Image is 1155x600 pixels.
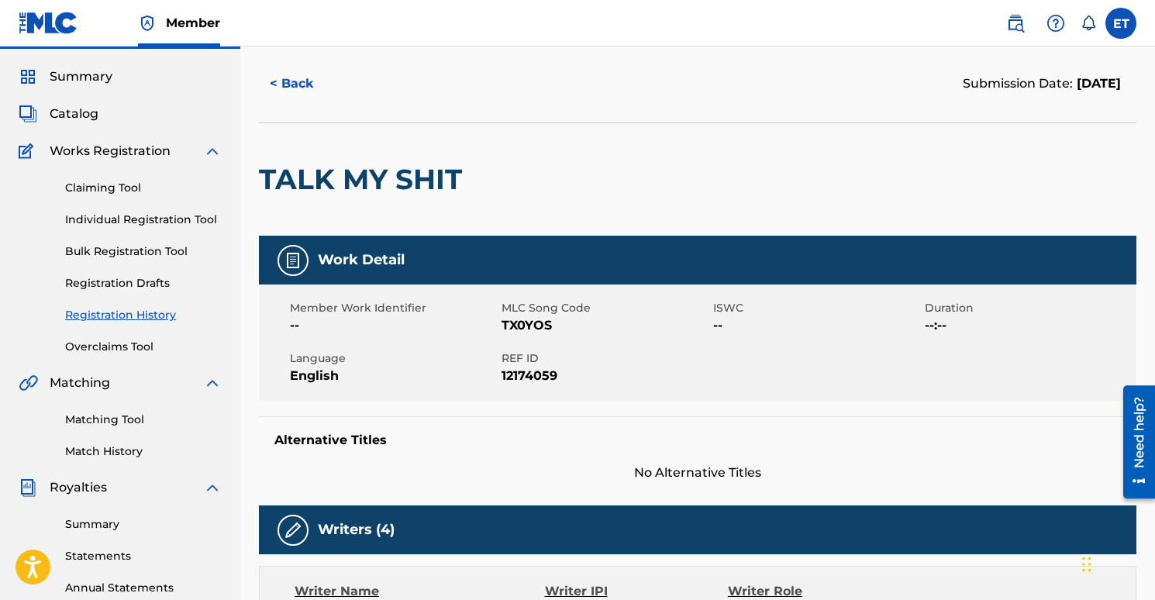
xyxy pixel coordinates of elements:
[65,180,222,196] a: Claiming Tool
[65,339,222,355] a: Overclaims Tool
[1040,8,1071,39] div: Help
[50,142,171,160] span: Works Registration
[1105,8,1136,39] div: User Menu
[502,350,709,367] span: REF ID
[502,316,709,335] span: TX0YOS
[925,316,1133,335] span: --:--
[50,105,98,123] span: Catalog
[502,367,709,385] span: 12174059
[1046,14,1065,33] img: help
[65,275,222,291] a: Registration Drafts
[65,412,222,428] a: Matching Tool
[290,350,498,367] span: Language
[318,521,395,539] h5: Writers (4)
[290,316,498,335] span: --
[1006,14,1025,33] img: search
[290,300,498,316] span: Member Work Identifier
[1081,16,1096,31] div: Notifications
[259,64,352,103] button: < Back
[19,374,38,392] img: Matching
[1082,541,1091,588] div: Sürükle
[19,478,37,497] img: Royalties
[65,307,222,323] a: Registration History
[713,300,921,316] span: ISWC
[65,516,222,533] a: Summary
[1000,8,1031,39] a: Public Search
[284,251,302,270] img: Work Detail
[65,443,222,460] a: Match History
[259,464,1136,482] span: No Alternative Titles
[203,374,222,392] img: expand
[50,67,112,86] span: Summary
[1077,526,1155,600] div: Sohbet Aracı
[166,14,220,32] span: Member
[19,67,37,86] img: Summary
[925,300,1133,316] span: Duration
[203,478,222,497] img: expand
[65,243,222,260] a: Bulk Registration Tool
[284,521,302,540] img: Writers
[1077,526,1155,600] iframe: Chat Widget
[50,478,107,497] span: Royalties
[259,162,470,197] h2: TALK MY SHIT
[65,580,222,596] a: Annual Statements
[274,433,1121,448] h5: Alternative Titles
[65,212,222,228] a: Individual Registration Tool
[19,105,98,123] a: CatalogCatalog
[713,316,921,335] span: --
[50,374,110,392] span: Matching
[19,67,112,86] a: SummarySummary
[1112,380,1155,505] iframe: Resource Center
[19,142,39,160] img: Works Registration
[318,251,405,269] h5: Work Detail
[963,74,1121,93] div: Submission Date:
[19,12,78,34] img: MLC Logo
[65,548,222,564] a: Statements
[203,142,222,160] img: expand
[502,300,709,316] span: MLC Song Code
[19,105,37,123] img: Catalog
[290,367,498,385] span: English
[138,14,157,33] img: Top Rightsholder
[1073,76,1121,91] span: [DATE]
